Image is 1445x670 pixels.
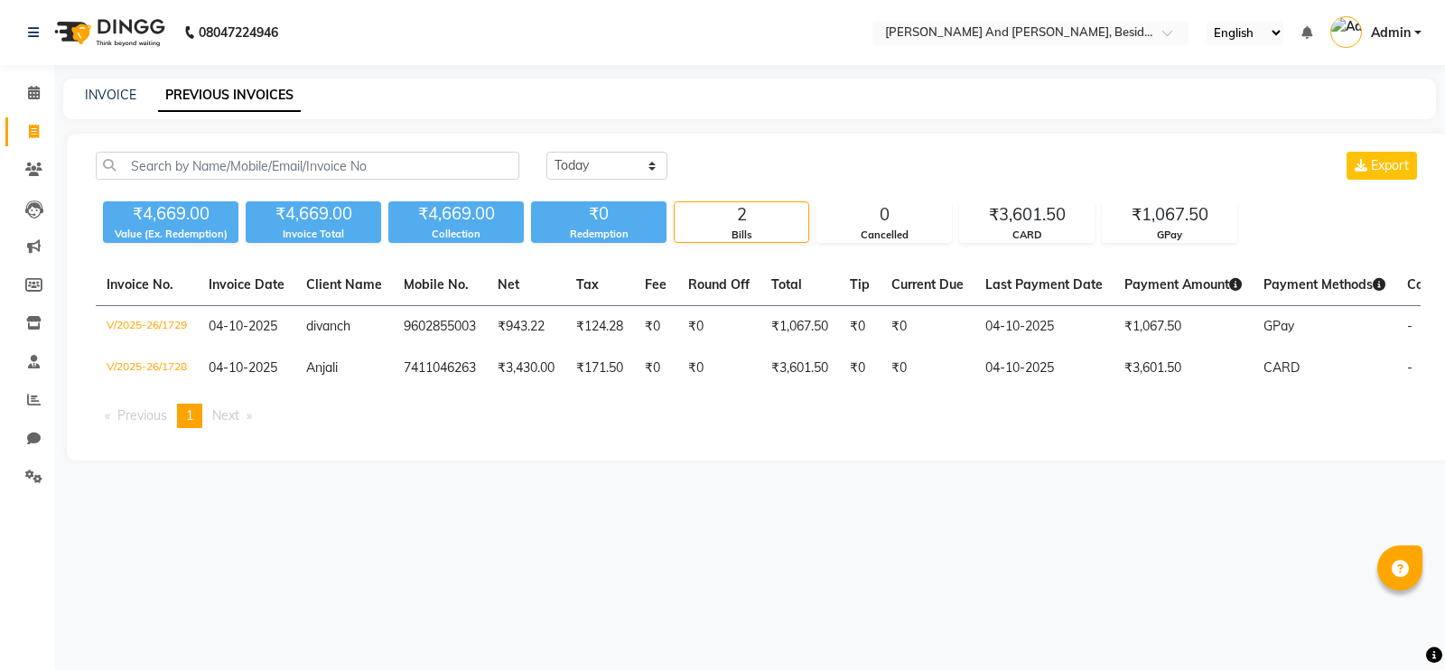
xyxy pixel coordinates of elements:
[487,306,565,349] td: ₹943.22
[96,306,198,349] td: V/2025-26/1729
[960,202,1094,228] div: ₹3,601.50
[85,87,136,103] a: INVOICE
[107,276,173,293] span: Invoice No.
[974,348,1114,389] td: 04-10-2025
[306,318,350,334] span: divanch
[103,201,238,227] div: ₹4,669.00
[1330,16,1362,48] img: Admin
[675,202,808,228] div: 2
[675,228,808,243] div: Bills
[487,348,565,389] td: ₹3,430.00
[1369,598,1427,652] iframe: chat widget
[212,407,239,423] span: Next
[565,306,634,349] td: ₹124.28
[1114,348,1253,389] td: ₹3,601.50
[246,201,381,227] div: ₹4,669.00
[817,202,951,228] div: 0
[1371,157,1409,173] span: Export
[531,201,667,227] div: ₹0
[1263,276,1385,293] span: Payment Methods
[1114,306,1253,349] td: ₹1,067.50
[960,228,1094,243] div: CARD
[209,276,284,293] span: Invoice Date
[46,7,170,58] img: logo
[677,348,760,389] td: ₹0
[891,276,964,293] span: Current Due
[96,348,198,389] td: V/2025-26/1728
[677,306,760,349] td: ₹0
[246,227,381,242] div: Invoice Total
[985,276,1103,293] span: Last Payment Date
[1347,152,1417,180] button: Export
[498,276,519,293] span: Net
[839,306,881,349] td: ₹0
[760,306,839,349] td: ₹1,067.50
[1103,202,1236,228] div: ₹1,067.50
[186,407,193,423] span: 1
[565,348,634,389] td: ₹171.50
[645,276,667,293] span: Fee
[771,276,802,293] span: Total
[158,79,301,112] a: PREVIOUS INVOICES
[209,359,277,376] span: 04-10-2025
[96,404,1421,428] nav: Pagination
[393,306,487,349] td: 9602855003
[388,227,524,242] div: Collection
[634,348,677,389] td: ₹0
[393,348,487,389] td: 7411046263
[306,276,382,293] span: Client Name
[634,306,677,349] td: ₹0
[531,227,667,242] div: Redemption
[881,306,974,349] td: ₹0
[1263,359,1300,376] span: CARD
[760,348,839,389] td: ₹3,601.50
[199,7,278,58] b: 08047224946
[103,227,238,242] div: Value (Ex. Redemption)
[839,348,881,389] td: ₹0
[96,152,519,180] input: Search by Name/Mobile/Email/Invoice No
[1124,276,1242,293] span: Payment Amount
[576,276,599,293] span: Tax
[881,348,974,389] td: ₹0
[1407,318,1412,334] span: -
[850,276,870,293] span: Tip
[404,276,469,293] span: Mobile No.
[1407,359,1412,376] span: -
[1371,23,1411,42] span: Admin
[306,359,338,376] span: Anjali
[388,201,524,227] div: ₹4,669.00
[688,276,750,293] span: Round Off
[817,228,951,243] div: Cancelled
[209,318,277,334] span: 04-10-2025
[117,407,167,423] span: Previous
[1263,318,1294,334] span: GPay
[974,306,1114,349] td: 04-10-2025
[1103,228,1236,243] div: GPay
